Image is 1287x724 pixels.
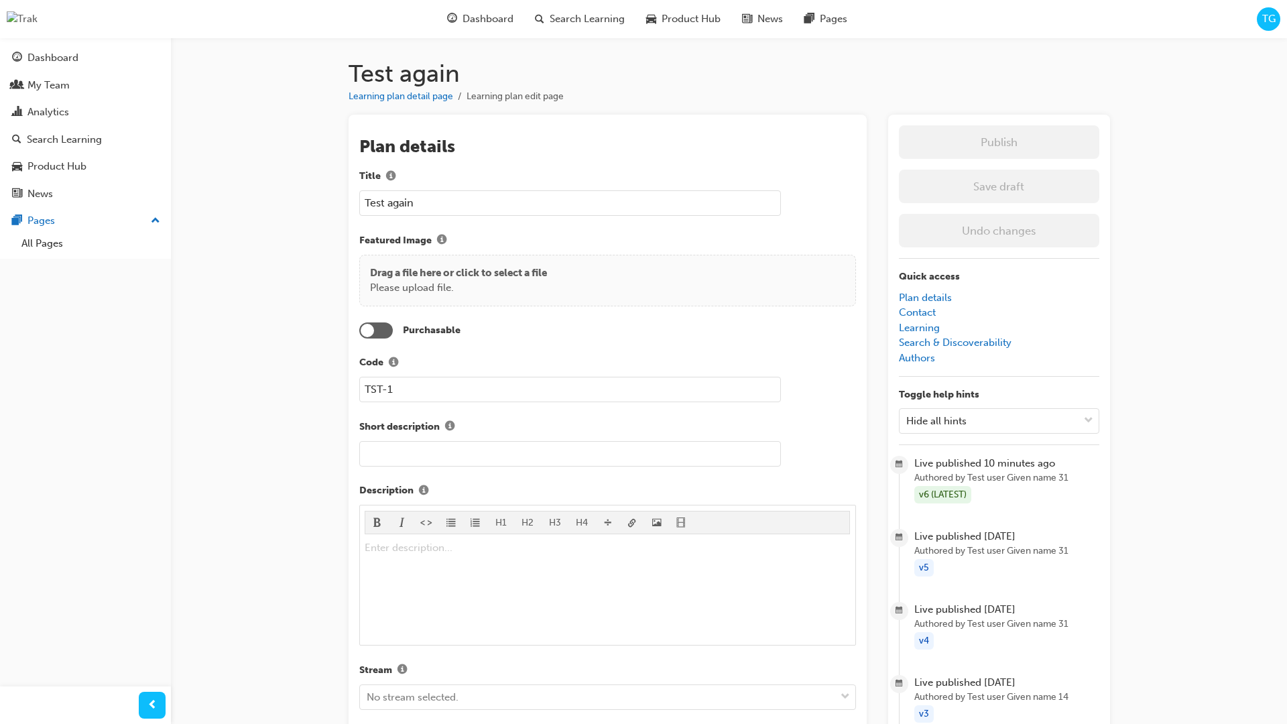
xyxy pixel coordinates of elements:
[914,544,1099,559] span: Authored by Test user Given name 31
[5,73,166,98] a: My Team
[439,511,464,534] button: format_ul-icon
[383,355,404,372] button: Code
[820,11,847,27] span: Pages
[742,11,752,27] span: news-icon
[370,265,547,281] p: Drag a file here or click to select a file
[914,559,934,577] div: v5
[392,662,412,679] button: Stream
[542,511,569,534] button: H3
[359,255,856,306] div: Drag a file here or click to select a filePlease upload file.
[5,100,166,125] a: Analytics
[906,413,967,428] div: Hide all hints
[676,518,686,530] span: video-icon
[899,214,1099,247] button: Undo changes
[12,215,22,227] span: pages-icon
[446,518,456,530] span: format_ul-icon
[147,697,158,714] span: prev-icon
[899,125,1099,159] button: Publish
[436,5,524,33] a: guage-iconDashboard
[414,511,439,534] button: format_monospace-icon
[367,690,458,705] div: No stream selected.
[447,11,457,27] span: guage-icon
[7,11,38,27] img: Trak
[596,511,621,534] button: divider-icon
[669,511,694,534] button: video-icon
[896,676,903,692] span: calendar-icon
[603,518,613,530] span: divider-icon
[467,89,564,105] li: Learning plan edit page
[349,59,1110,88] h1: Test again
[896,603,903,619] span: calendar-icon
[794,5,858,33] a: pages-iconPages
[914,632,934,650] div: v4
[914,705,934,723] div: v3
[914,471,1099,486] span: Authored by Test user Given name 31
[27,105,69,120] div: Analytics
[359,355,856,372] label: Code
[397,665,407,676] span: info-icon
[627,518,637,530] span: link-icon
[381,168,401,186] button: Title
[5,43,166,208] button: DashboardMy TeamAnalyticsSearch LearningProduct HubNews
[12,161,22,173] span: car-icon
[488,511,515,534] button: H1
[397,518,407,530] span: format_italic-icon
[12,134,21,146] span: search-icon
[899,322,940,334] a: Learning
[914,456,1099,471] span: Live published 10 minutes ago
[12,188,22,200] span: news-icon
[5,182,166,206] a: News
[757,11,783,27] span: News
[432,232,452,249] button: Featured Image
[524,5,635,33] a: search-iconSearch Learning
[359,662,856,679] label: Stream
[5,154,166,179] a: Product Hub
[731,5,794,33] a: news-iconNews
[359,418,856,436] label: Short description
[899,170,1099,203] button: Save draft
[5,208,166,233] button: Pages
[414,483,434,500] button: Description
[422,518,431,530] span: format_monospace-icon
[359,232,856,249] label: Featured Image
[1257,7,1280,31] button: TG
[899,269,1099,285] p: Quick access
[386,172,395,183] span: info-icon
[914,602,1099,617] span: Live published [DATE]
[514,511,542,534] button: H2
[914,486,971,504] div: v6 (LATEST)
[1262,11,1276,27] span: TG
[662,11,721,27] span: Product Hub
[16,233,166,254] a: All Pages
[899,352,935,364] a: Authors
[914,529,1099,544] span: Live published [DATE]
[440,418,460,436] button: Short description
[463,11,513,27] span: Dashboard
[896,530,903,546] span: calendar-icon
[914,690,1099,705] span: Authored by Test user Given name 14
[5,46,166,70] a: Dashboard
[389,358,398,369] span: info-icon
[899,292,952,304] a: Plan details
[1084,412,1093,430] span: down-icon
[365,511,390,534] button: format_bold-icon
[471,518,480,530] span: format_ol-icon
[373,518,382,530] span: format_bold-icon
[535,11,544,27] span: search-icon
[390,511,415,534] button: format_italic-icon
[27,50,78,66] div: Dashboard
[12,80,22,92] span: people-icon
[646,11,656,27] span: car-icon
[445,422,454,433] span: info-icon
[899,387,1099,403] p: Toggle help hints
[12,107,22,119] span: chart-icon
[27,159,86,174] div: Product Hub
[27,186,53,202] div: News
[899,337,1012,349] a: Search & Discoverability
[804,11,814,27] span: pages-icon
[370,280,547,296] p: Please upload file.
[896,457,903,473] span: calendar-icon
[652,518,662,530] span: image-icon
[463,511,488,534] button: format_ol-icon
